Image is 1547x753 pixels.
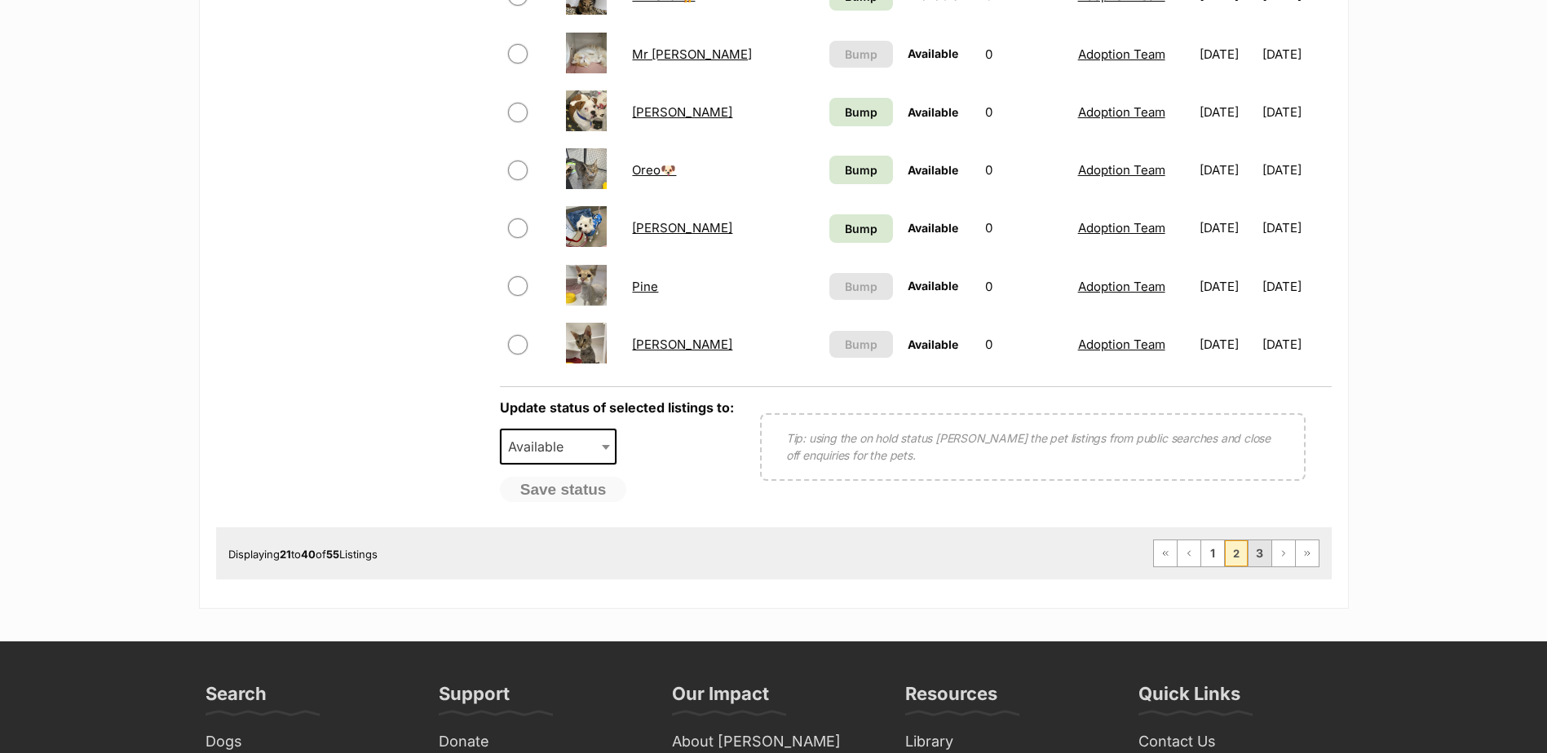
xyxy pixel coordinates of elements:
[632,220,732,236] a: [PERSON_NAME]
[905,682,997,715] h3: Resources
[829,156,892,184] a: Bump
[845,220,877,237] span: Bump
[1262,258,1330,315] td: [DATE]
[845,46,877,63] span: Bump
[1138,682,1240,715] h3: Quick Links
[632,104,732,120] a: [PERSON_NAME]
[1249,540,1271,566] a: Page 3
[632,46,752,62] a: Mr [PERSON_NAME]
[1078,162,1165,178] a: Adoption Team
[979,142,1069,198] td: 0
[979,26,1069,82] td: 0
[632,337,732,352] a: [PERSON_NAME]
[439,682,510,715] h3: Support
[979,200,1069,256] td: 0
[908,46,958,60] span: Available
[1193,26,1261,82] td: [DATE]
[829,273,892,300] button: Bump
[1078,279,1165,294] a: Adoption Team
[1262,200,1330,256] td: [DATE]
[326,548,339,561] strong: 55
[1225,540,1248,566] span: Page 2
[500,399,734,416] label: Update status of selected listings to:
[979,258,1069,315] td: 0
[1078,46,1165,62] a: Adoption Team
[228,548,378,561] span: Displaying to of Listings
[1078,104,1165,120] a: Adoption Team
[829,331,892,358] button: Bump
[1078,220,1165,236] a: Adoption Team
[1262,26,1330,82] td: [DATE]
[1193,258,1261,315] td: [DATE]
[829,98,892,126] a: Bump
[829,214,892,243] a: Bump
[1193,316,1261,372] td: [DATE]
[845,336,877,353] span: Bump
[908,105,958,119] span: Available
[500,429,617,465] span: Available
[632,279,658,294] a: Pine
[1078,337,1165,352] a: Adoption Team
[206,682,267,715] h3: Search
[1201,540,1224,566] a: Page 1
[1178,540,1200,566] a: Previous page
[1153,539,1319,567] nav: Pagination
[1193,200,1261,256] td: [DATE]
[786,429,1280,464] p: Tip: using the on hold status [PERSON_NAME] the pet listings from public searches and close off e...
[1296,540,1319,566] a: Last page
[979,84,1069,140] td: 0
[1262,316,1330,372] td: [DATE]
[908,279,958,293] span: Available
[829,41,892,68] button: Bump
[908,163,958,177] span: Available
[632,162,676,178] a: Oreo🐶
[1193,142,1261,198] td: [DATE]
[1262,84,1330,140] td: [DATE]
[845,278,877,295] span: Bump
[1272,540,1295,566] a: Next page
[979,316,1069,372] td: 0
[301,548,316,561] strong: 40
[1262,142,1330,198] td: [DATE]
[502,435,580,458] span: Available
[908,337,958,351] span: Available
[280,548,291,561] strong: 21
[500,477,627,503] button: Save status
[672,682,769,715] h3: Our Impact
[845,161,877,178] span: Bump
[1154,540,1177,566] a: First page
[845,103,877,121] span: Bump
[908,221,958,235] span: Available
[1193,84,1261,140] td: [DATE]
